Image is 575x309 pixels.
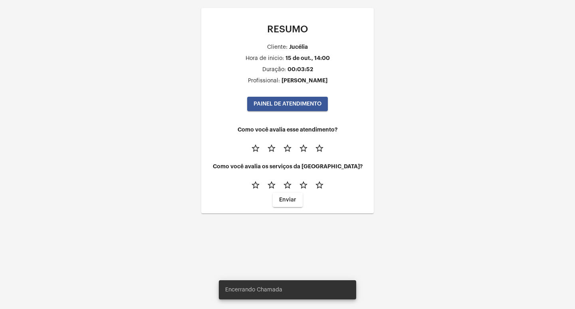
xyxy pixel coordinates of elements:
mat-icon: star_border [283,144,292,153]
mat-icon: star_border [315,180,324,190]
mat-icon: star_border [267,144,276,153]
div: Profissional: [248,78,280,84]
span: Encerrando Chamada [225,286,282,294]
h4: Como você avalia esse atendimento? [208,127,367,133]
mat-icon: star_border [299,180,308,190]
mat-icon: star_border [251,144,260,153]
div: 00:03:52 [287,66,313,72]
p: RESUMO [208,24,367,34]
button: Enviar [273,193,303,207]
button: PAINEL DE ATENDIMENTO [247,97,328,111]
div: 15 de out., 14:00 [286,55,330,61]
span: Enviar [279,197,296,203]
div: Cliente: [267,44,287,50]
mat-icon: star_border [283,180,292,190]
div: Hora de inicio: [246,56,284,62]
mat-icon: star_border [315,144,324,153]
div: [PERSON_NAME] [282,78,327,84]
div: Duração: [262,67,286,73]
mat-icon: star_border [251,180,260,190]
div: Jucélia [289,44,308,50]
mat-icon: star_border [267,180,276,190]
h4: Como você avalia os serviços da [GEOGRAPHIC_DATA]? [208,163,367,169]
mat-icon: star_border [299,144,308,153]
span: PAINEL DE ATENDIMENTO [254,101,321,107]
